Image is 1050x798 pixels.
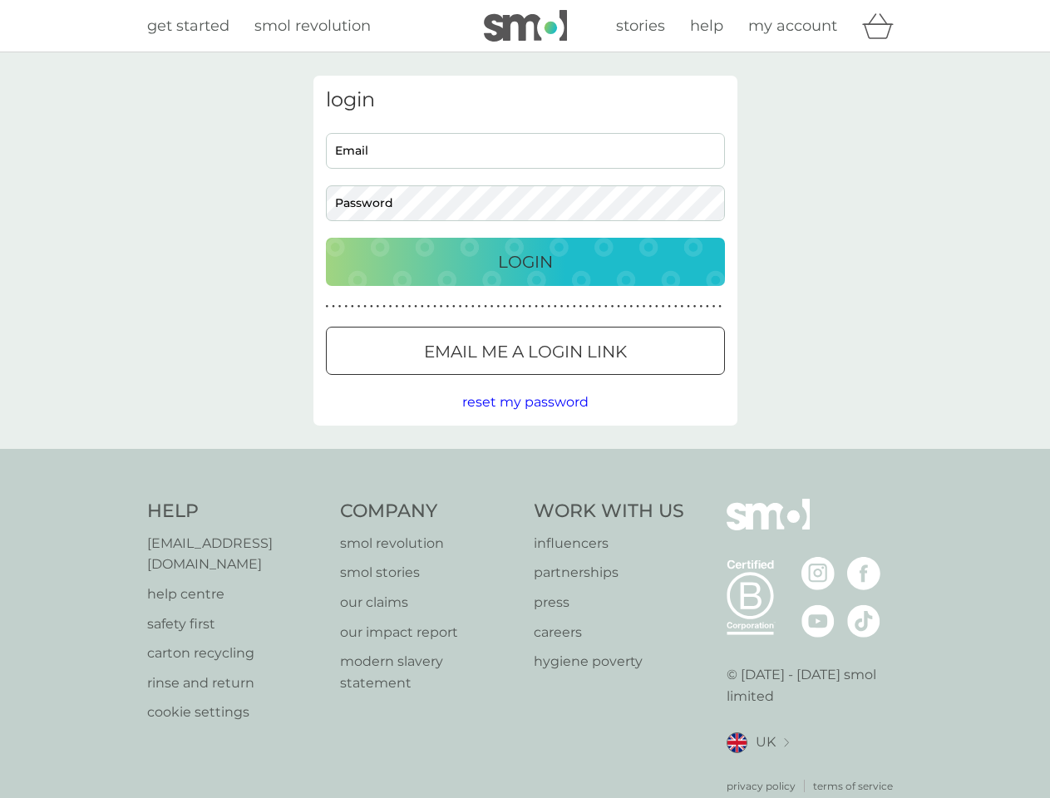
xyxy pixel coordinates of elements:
[547,303,550,311] p: ●
[611,303,614,311] p: ●
[727,778,796,794] a: privacy policy
[340,499,517,525] h4: Company
[459,303,462,311] p: ●
[598,303,601,311] p: ●
[326,238,725,286] button: Login
[579,303,583,311] p: ●
[616,14,665,38] a: stories
[382,303,386,311] p: ●
[462,392,589,413] button: reset my password
[727,664,904,707] p: © [DATE] - [DATE] smol limited
[813,778,893,794] a: terms of service
[465,303,468,311] p: ●
[490,303,494,311] p: ●
[662,303,665,311] p: ●
[498,249,553,275] p: Login
[784,738,789,747] img: select a new location
[414,303,417,311] p: ●
[801,604,835,638] img: visit the smol Youtube page
[693,303,697,311] p: ●
[604,303,608,311] p: ●
[534,533,684,554] a: influencers
[522,303,525,311] p: ●
[681,303,684,311] p: ●
[402,303,405,311] p: ●
[748,14,837,38] a: my account
[712,303,716,311] p: ●
[616,17,665,35] span: stories
[748,17,837,35] span: my account
[424,338,627,365] p: Email me a login link
[801,557,835,590] img: visit the smol Instagram page
[462,394,589,410] span: reset my password
[534,651,684,672] a: hygiene poverty
[147,533,324,575] a: [EMAIL_ADDRESS][DOMAIN_NAME]
[484,303,487,311] p: ●
[433,303,436,311] p: ●
[326,303,329,311] p: ●
[560,303,564,311] p: ●
[636,303,639,311] p: ●
[351,303,354,311] p: ●
[566,303,569,311] p: ●
[147,14,229,38] a: get started
[147,702,324,723] p: cookie settings
[408,303,412,311] p: ●
[370,303,373,311] p: ●
[147,584,324,605] a: help centre
[357,303,361,311] p: ●
[440,303,443,311] p: ●
[687,303,690,311] p: ●
[529,303,532,311] p: ●
[718,303,722,311] p: ●
[326,88,725,112] h3: login
[147,17,229,35] span: get started
[332,303,335,311] p: ●
[630,303,633,311] p: ●
[847,557,880,590] img: visit the smol Facebook page
[847,604,880,638] img: visit the smol Tiktok page
[690,14,723,38] a: help
[147,643,324,664] a: carton recycling
[554,303,557,311] p: ●
[727,499,810,555] img: smol
[541,303,545,311] p: ●
[648,303,652,311] p: ●
[147,672,324,694] a: rinse and return
[592,303,595,311] p: ●
[338,303,342,311] p: ●
[452,303,456,311] p: ●
[340,562,517,584] a: smol stories
[534,622,684,643] a: careers
[344,303,348,311] p: ●
[389,303,392,311] p: ●
[254,14,371,38] a: smol revolution
[363,303,367,311] p: ●
[340,592,517,613] p: our claims
[585,303,589,311] p: ●
[427,303,431,311] p: ●
[340,533,517,554] a: smol revolution
[706,303,709,311] p: ●
[340,651,517,693] a: modern slavery statement
[484,10,567,42] img: smol
[147,613,324,635] a: safety first
[534,562,684,584] a: partnerships
[534,499,684,525] h4: Work With Us
[377,303,380,311] p: ●
[655,303,658,311] p: ●
[446,303,449,311] p: ●
[340,622,517,643] a: our impact report
[624,303,627,311] p: ●
[503,303,506,311] p: ●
